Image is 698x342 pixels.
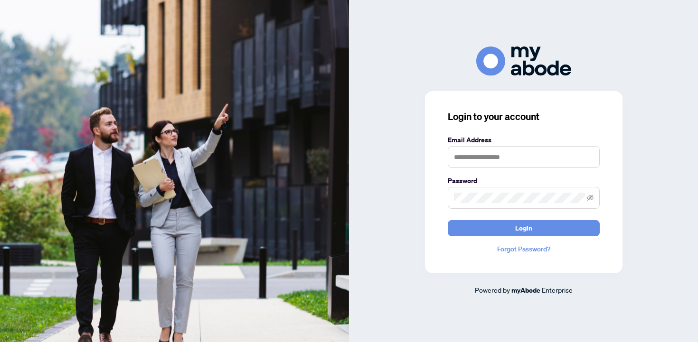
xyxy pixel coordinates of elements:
label: Password [448,176,600,186]
span: Powered by [475,286,510,294]
span: Login [515,221,532,236]
a: myAbode [511,285,540,296]
a: Forgot Password? [448,244,600,254]
label: Email Address [448,135,600,145]
img: ma-logo [476,46,571,75]
h3: Login to your account [448,110,600,123]
span: eye-invisible [587,194,594,201]
span: Enterprise [542,286,573,294]
button: Login [448,220,600,236]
